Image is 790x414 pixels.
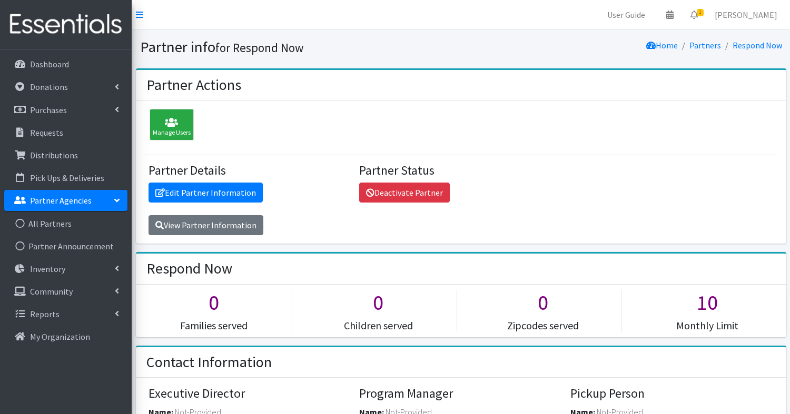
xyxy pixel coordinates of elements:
[149,163,352,178] h4: Partner Details
[4,122,127,143] a: Requests
[359,183,450,203] a: Deactivate Partner
[682,4,706,25] a: 1
[300,319,457,332] h5: Children served
[4,304,127,325] a: Reports
[4,190,127,211] a: Partner Agencies
[697,9,704,16] span: 1
[629,290,786,315] h1: 10
[4,54,127,75] a: Dashboard
[4,236,127,257] a: Partner Announcement
[136,319,292,332] h5: Families served
[4,281,127,302] a: Community
[30,286,73,297] p: Community
[136,290,292,315] h1: 0
[140,38,457,56] h1: Partner info
[646,40,678,51] a: Home
[465,319,621,332] h5: Zipcodes served
[359,163,562,178] h4: Partner Status
[30,309,60,319] p: Reports
[30,150,78,160] p: Distributions
[149,386,352,401] h4: Executive Director
[146,76,241,94] h2: Partner Actions
[30,82,68,92] p: Donations
[30,264,65,274] p: Inventory
[30,127,63,138] p: Requests
[30,105,67,115] p: Purchases
[465,290,621,315] h1: 0
[4,99,127,120] a: Purchases
[30,331,90,342] p: My Organization
[150,109,194,140] div: Manage Users
[570,386,774,401] h4: Pickup Person
[733,40,782,51] a: Respond Now
[215,40,304,55] small: for Respond Now
[4,167,127,188] a: Pick Ups & Deliveries
[144,121,194,132] a: Manage Users
[146,260,232,278] h2: Respond Now
[629,319,786,332] h5: Monthly Limit
[706,4,786,25] a: [PERSON_NAME]
[30,59,69,69] p: Dashboard
[149,183,263,203] a: Edit Partner Information
[4,7,127,42] img: HumanEssentials
[300,290,457,315] h1: 0
[689,40,721,51] a: Partners
[146,354,272,371] h2: Contact Information
[4,145,127,166] a: Distributions
[30,195,92,206] p: Partner Agencies
[4,213,127,234] a: All Partners
[4,258,127,279] a: Inventory
[149,215,263,235] a: View Partner Information
[4,76,127,97] a: Donations
[30,173,104,183] p: Pick Ups & Deliveries
[599,4,654,25] a: User Guide
[359,386,562,401] h4: Program Manager
[4,326,127,347] a: My Organization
